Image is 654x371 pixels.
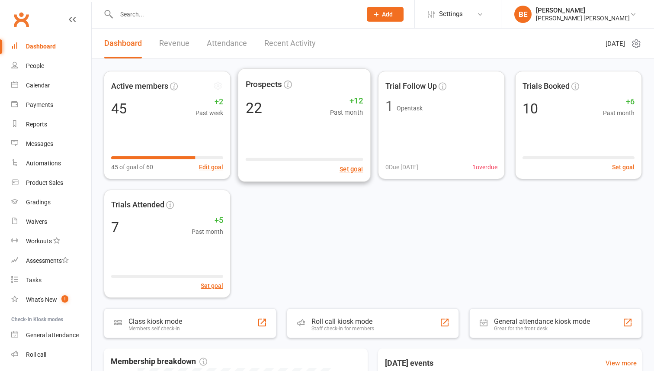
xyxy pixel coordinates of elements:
a: What's New1 [11,290,91,310]
div: Class kiosk mode [128,317,182,326]
a: General attendance kiosk mode [11,326,91,345]
a: Dashboard [104,29,142,58]
span: Settings [439,4,463,24]
div: What's New [26,296,57,303]
div: Waivers [26,218,47,225]
button: Add [367,7,404,22]
div: Assessments [26,257,69,264]
div: Tasks [26,277,42,284]
a: Assessments [11,251,91,271]
a: Automations [11,154,91,173]
div: 7 [111,220,119,234]
span: +5 [192,214,223,227]
span: Prospects [246,77,282,90]
a: Tasks [11,271,91,290]
div: Messages [26,140,53,147]
div: People [26,62,44,69]
span: Past month [603,108,635,118]
div: Gradings [26,199,51,206]
span: [DATE] [606,39,625,49]
div: BE [514,6,532,23]
span: Membership breakdown [111,355,207,368]
span: Open task [397,105,423,112]
div: Workouts [26,238,52,245]
a: Clubworx [10,9,32,30]
span: Add [382,11,393,18]
div: [PERSON_NAME] [536,6,630,14]
span: +2 [196,96,223,108]
span: 1 [61,295,68,303]
button: Set goal [612,162,635,172]
a: Calendar [11,76,91,95]
div: Great for the front desk [494,326,590,332]
input: Search... [114,8,356,20]
div: 45 [111,102,127,116]
span: +6 [603,96,635,108]
div: Payments [26,101,53,108]
a: Roll call [11,345,91,365]
div: Automations [26,160,61,167]
div: Calendar [26,82,50,89]
h3: [DATE] events [378,355,440,371]
div: Members self check-in [128,326,182,332]
span: Trial Follow Up [385,80,437,93]
a: Waivers [11,212,91,232]
a: Messages [11,134,91,154]
div: Dashboard [26,43,56,50]
a: Dashboard [11,37,91,56]
div: General attendance kiosk mode [494,317,590,326]
a: View more [606,358,637,368]
button: Set goal [201,281,223,290]
a: Revenue [159,29,189,58]
div: Staff check-in for members [311,326,374,332]
a: Gradings [11,193,91,212]
a: Payments [11,95,91,115]
button: Edit goal [199,162,223,172]
div: General attendance [26,332,79,339]
span: 1 overdue [472,162,497,172]
span: Active members [111,80,168,93]
div: Reports [26,121,47,128]
span: Past month [192,227,223,236]
a: Recent Activity [264,29,316,58]
span: +12 [330,94,363,107]
div: Product Sales [26,179,63,186]
div: 1 [385,99,393,113]
a: People [11,56,91,76]
span: Past month [330,107,363,117]
button: Set goal [340,164,363,174]
div: Roll call [26,351,46,358]
span: Trials Booked [523,80,570,93]
div: Roll call kiosk mode [311,317,374,326]
span: Trials Attended [111,199,164,211]
div: [PERSON_NAME] [PERSON_NAME] [536,14,630,22]
a: Reports [11,115,91,134]
span: 45 of goal of 60 [111,162,153,172]
a: Product Sales [11,173,91,193]
div: 10 [523,102,538,116]
a: Workouts [11,232,91,251]
span: Past week [196,108,223,118]
div: 22 [246,100,262,115]
span: 0 Due [DATE] [385,162,418,172]
a: Attendance [207,29,247,58]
